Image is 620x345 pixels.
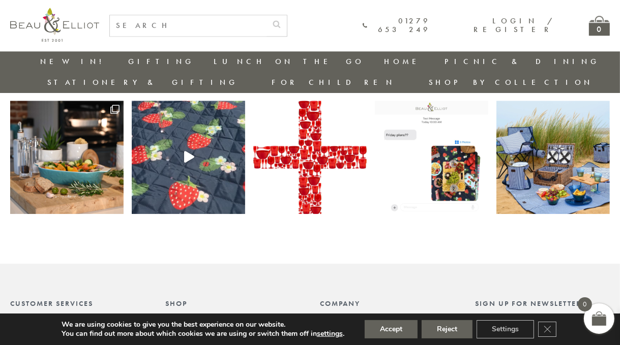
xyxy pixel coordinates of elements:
img: What are your plans now that the kids have broken up from school?! Perhaps a staycation? From bea... [496,101,610,214]
img: The ‘must have’ picnic blanket! ☀️ Grab yours today #beauandelliot #reeloftheday #picnicgear #pic... [132,101,245,214]
input: SEARCH [110,15,267,36]
button: Settings [477,320,534,338]
a: Login / Register [474,16,553,35]
img: Tag your picnic partner below 👇🍓 #PicnicVibes #PicnicTime #OutdoorDining #PicnicIdeas #FoodieFun ... [375,101,488,214]
a: Lunch On The Go [214,56,364,67]
a: Clone [10,101,124,214]
button: Reject [422,320,473,338]
a: New in! [40,56,108,67]
a: For Children [272,77,395,87]
p: We are using cookies to give you the best experience on our website. [62,320,344,329]
a: Gifting [128,56,194,67]
div: Sign up for newsletters [475,299,610,307]
a: Play [132,101,245,214]
div: Company [320,299,455,307]
img: It's coming home! (Hopefully 🤞) ❤️🤍 Who will you be watching todays match with?! ⚽ #ItsComingHome... [253,101,367,214]
img: logo [10,8,99,42]
button: Close GDPR Cookie Banner [538,322,556,337]
a: Home [384,56,425,67]
p: You can find out more about which cookies we are using or switch them off in . [62,329,344,338]
a: Stationery & Gifting [47,77,238,87]
a: 0 [589,16,610,36]
img: It looks like we have a few wet and windy days coming up, the perfect excuse to stay inside and i... [10,101,124,214]
button: Accept [365,320,418,338]
svg: Play [184,151,194,163]
a: 01279 653 249 [363,17,430,35]
div: Customer Services [10,299,145,307]
svg: Clone [110,105,120,114]
div: Shop [165,299,300,307]
button: settings [317,329,343,338]
span: 0 [578,297,592,311]
a: Shop by collection [429,77,593,87]
a: Picnic & Dining [445,56,600,67]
